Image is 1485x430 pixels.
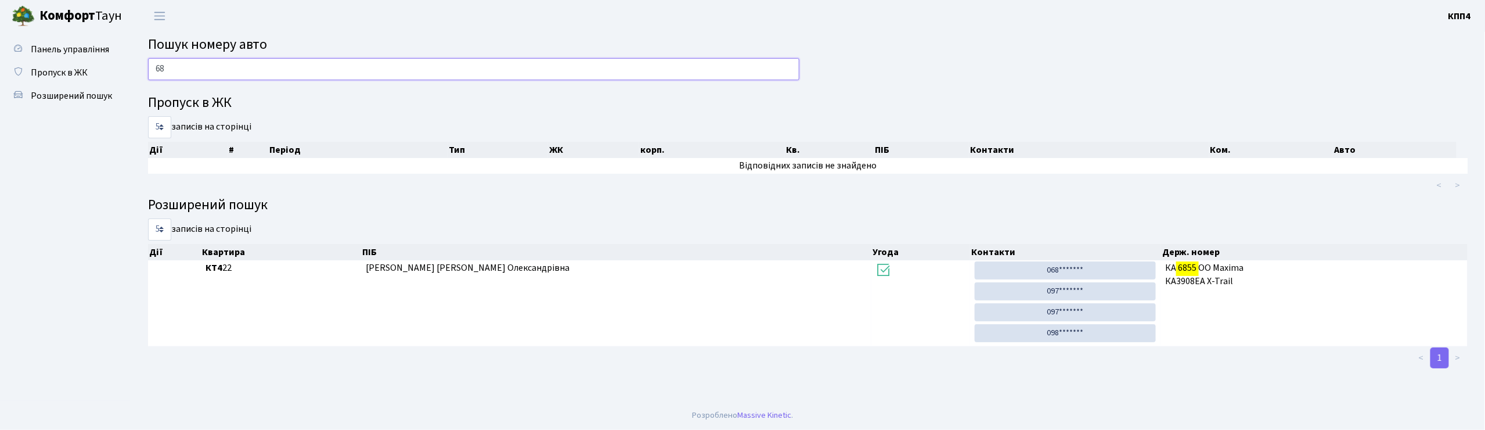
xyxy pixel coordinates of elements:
a: Панель управління [6,38,122,61]
th: корп. [639,142,785,158]
select: записів на сторінці [148,116,171,138]
td: Відповідних записів не знайдено [148,158,1468,174]
label: записів на сторінці [148,218,251,241]
span: Панель управління [31,43,109,56]
th: Контакти [969,142,1209,158]
span: Пропуск в ЖК [31,66,88,79]
input: Пошук [148,58,799,80]
th: Авто [1333,142,1456,158]
span: [PERSON_NAME] [PERSON_NAME] Олександрівна [366,261,570,274]
th: Дії [148,244,201,260]
a: Пропуск в ЖК [6,61,122,84]
th: # [228,142,268,158]
th: Квартира [201,244,361,260]
th: Ком. [1209,142,1333,158]
th: Кв. [785,142,874,158]
a: 1 [1430,347,1449,368]
th: Період [268,142,448,158]
label: записів на сторінці [148,116,251,138]
span: 22 [206,261,356,275]
th: ЖК [548,142,639,158]
span: Таун [39,6,122,26]
th: Дії [148,142,228,158]
b: КПП4 [1448,10,1471,23]
a: КПП4 [1448,9,1471,23]
img: logo.png [12,5,35,28]
a: Massive Kinetic [737,409,791,421]
a: Розширений пошук [6,84,122,107]
h4: Розширений пошук [148,197,1468,214]
select: записів на сторінці [148,218,171,241]
b: Комфорт [39,6,95,25]
th: ПІБ [874,142,969,158]
th: Тип [448,142,548,158]
th: Держ. номер [1161,244,1468,260]
span: КА ОО Maxima КА3908ЕА X-Trail [1165,261,1463,288]
button: Переключити навігацію [145,6,174,26]
h4: Пропуск в ЖК [148,95,1468,112]
mark: 6855 [1176,260,1198,276]
th: Контакти [970,244,1161,260]
b: КТ4 [206,261,222,274]
div: Розроблено . [692,409,793,422]
span: Розширений пошук [31,89,112,102]
th: Угода [871,244,970,260]
th: ПІБ [361,244,871,260]
span: Пошук номеру авто [148,34,267,55]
